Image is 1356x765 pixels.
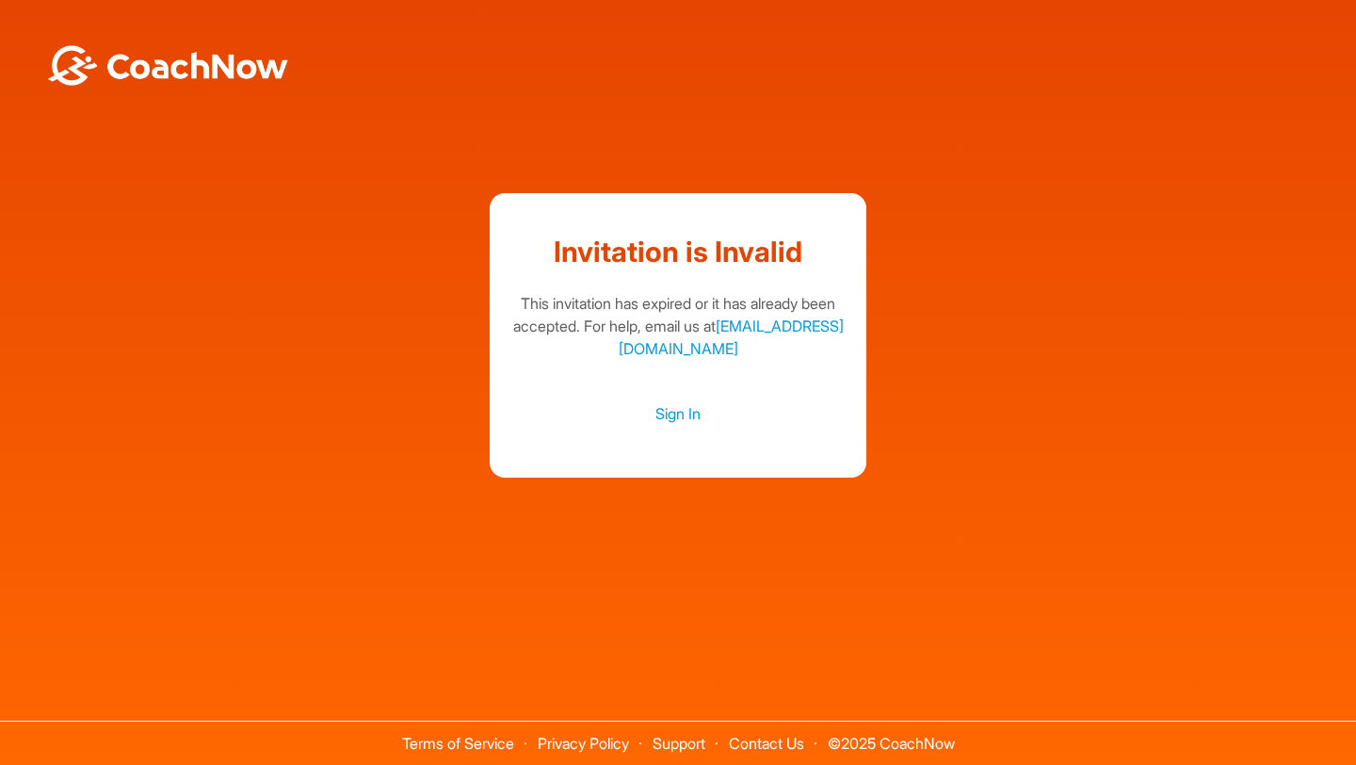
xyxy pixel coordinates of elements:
div: This invitation has expired or it has already been accepted. For help, email us at [508,292,847,360]
a: [EMAIL_ADDRESS][DOMAIN_NAME] [619,317,844,358]
h1: Invitation is Invalid [508,231,847,273]
a: Terms of Service [402,734,514,753]
a: Sign In [508,401,847,426]
span: © 2025 CoachNow [818,722,964,751]
a: Support [653,734,705,753]
a: Contact Us [729,734,804,753]
a: Privacy Policy [538,734,629,753]
img: BwLJSsUCoWCh5upNqxVrqldRgqLPVwmV24tXu5FoVAoFEpwwqQ3VIfuoInZCoVCoTD4vwADAC3ZFMkVEQFDAAAAAElFTkSuQmCC [45,45,290,86]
